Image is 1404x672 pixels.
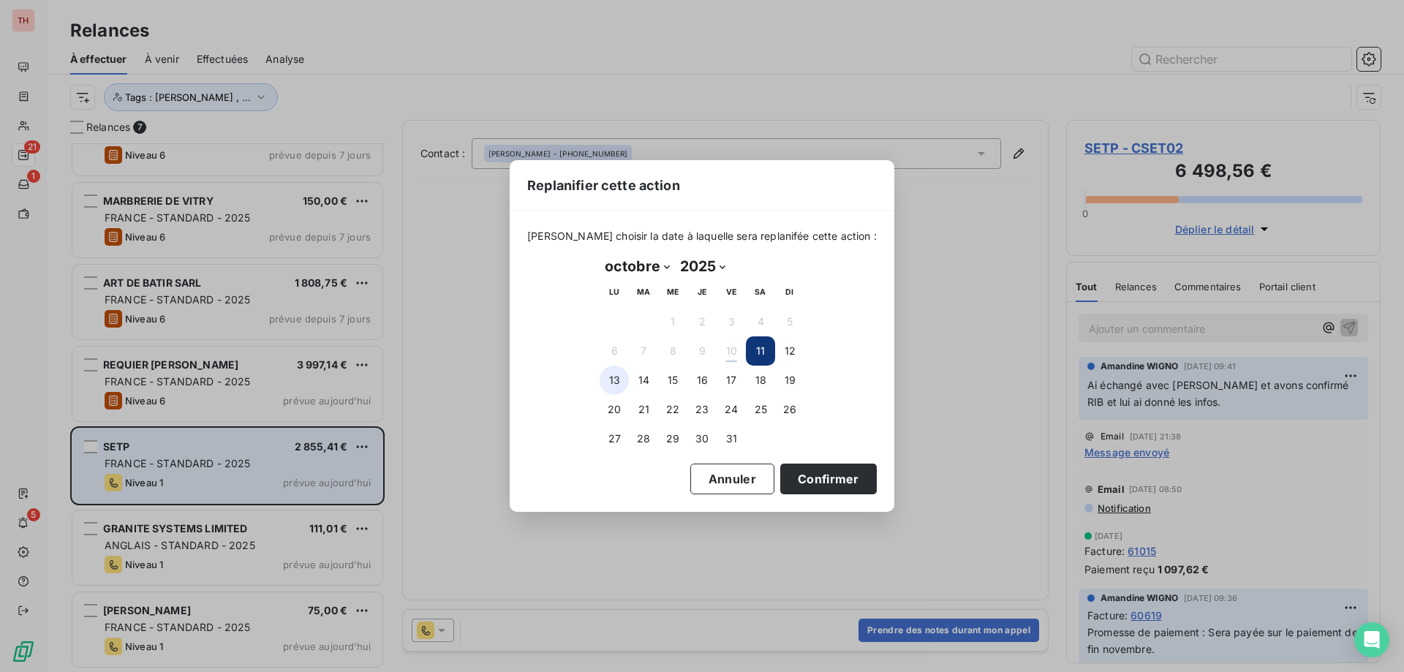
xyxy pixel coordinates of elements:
button: 11 [746,336,775,366]
button: 22 [658,395,687,424]
th: dimanche [775,278,804,307]
button: 12 [775,336,804,366]
th: vendredi [717,278,746,307]
button: 24 [717,395,746,424]
button: Confirmer [780,464,877,494]
th: lundi [600,278,629,307]
th: jeudi [687,278,717,307]
th: samedi [746,278,775,307]
button: 10 [717,336,746,366]
span: Replanifier cette action [527,175,680,195]
button: 15 [658,366,687,395]
button: 23 [687,395,717,424]
div: Open Intercom Messenger [1354,622,1389,657]
button: 3 [717,307,746,336]
button: 18 [746,366,775,395]
button: 29 [658,424,687,453]
button: 30 [687,424,717,453]
button: 31 [717,424,746,453]
button: 1 [658,307,687,336]
button: 13 [600,366,629,395]
button: 27 [600,424,629,453]
button: 20 [600,395,629,424]
button: 9 [687,336,717,366]
button: 7 [629,336,658,366]
button: 26 [775,395,804,424]
button: 5 [775,307,804,336]
span: [PERSON_NAME] choisir la date à laquelle sera replanifée cette action : [527,229,877,243]
button: 14 [629,366,658,395]
button: 6 [600,336,629,366]
th: mardi [629,278,658,307]
th: mercredi [658,278,687,307]
button: 8 [658,336,687,366]
button: Annuler [690,464,774,494]
button: 25 [746,395,775,424]
button: 16 [687,366,717,395]
button: 4 [746,307,775,336]
button: 28 [629,424,658,453]
button: 19 [775,366,804,395]
button: 21 [629,395,658,424]
button: 17 [717,366,746,395]
button: 2 [687,307,717,336]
